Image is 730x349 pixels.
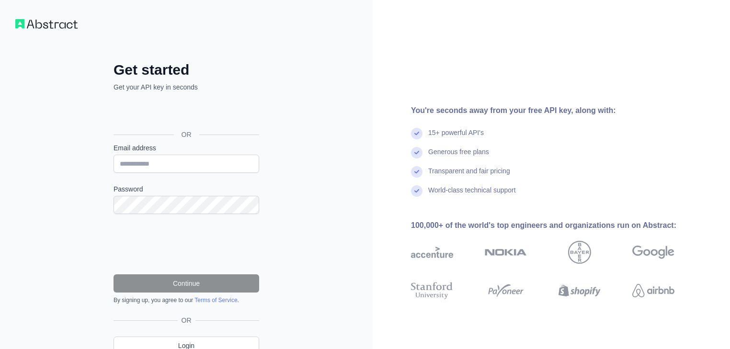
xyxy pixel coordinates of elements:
a: Terms of Service [194,297,237,304]
div: Generous free plans [428,147,489,166]
h2: Get started [114,61,259,79]
span: OR [174,130,199,139]
img: check mark [411,166,422,178]
div: You're seconds away from your free API key, along with: [411,105,705,116]
img: bayer [568,241,591,264]
span: OR [178,315,195,325]
div: Transparent and fair pricing [428,166,510,185]
label: Email address [114,143,259,153]
img: shopify [559,280,601,301]
img: check mark [411,128,422,139]
label: Password [114,184,259,194]
iframe: reCAPTCHA [114,225,259,263]
div: By signing up, you agree to our . [114,296,259,304]
div: World-class technical support [428,185,516,204]
iframe: Botón Iniciar sesión con Google [109,102,262,124]
img: Workflow [15,19,78,29]
img: stanford university [411,280,453,301]
img: check mark [411,185,422,197]
img: nokia [485,241,527,264]
img: airbnb [632,280,674,301]
img: accenture [411,241,453,264]
button: Continue [114,274,259,293]
div: 15+ powerful API's [428,128,484,147]
img: google [632,241,674,264]
p: Get your API key in seconds [114,82,259,92]
img: payoneer [485,280,527,301]
div: 100,000+ of the world's top engineers and organizations run on Abstract: [411,220,705,231]
img: check mark [411,147,422,158]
